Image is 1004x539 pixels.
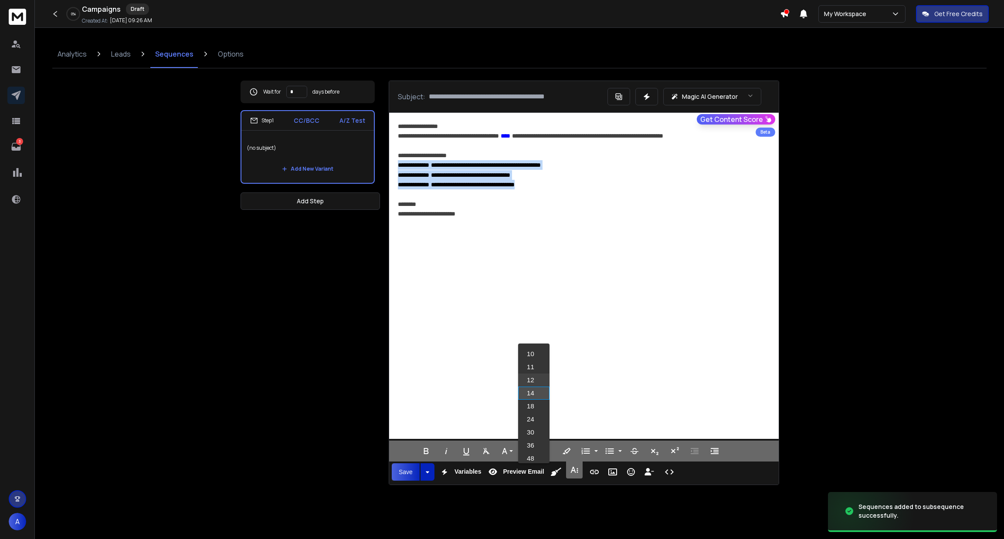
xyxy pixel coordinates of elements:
button: Insert Image (Ctrl+P) [604,463,621,481]
a: Analytics [52,40,92,68]
a: 24 [518,413,549,426]
div: Step 1 [250,117,274,125]
img: image [828,485,915,537]
p: CC/BCC [294,116,319,125]
button: Italic (Ctrl+I) [438,442,455,460]
p: Analytics [58,49,87,59]
p: Options [218,49,244,59]
a: 18 [518,400,549,413]
a: Options [213,40,249,68]
p: Leads [111,49,131,59]
p: 0 % [71,11,76,17]
button: Ordered List [593,442,600,460]
button: Save [392,463,420,481]
a: 14 [518,387,549,400]
p: Sequences [155,49,193,59]
button: Variables [436,463,483,481]
button: Magic AI Generator [663,88,761,105]
div: Beta [756,128,775,137]
button: Font Family [498,442,515,460]
span: Variables [453,468,483,475]
a: 48 [518,452,549,465]
p: days before [312,88,339,95]
p: Magic AI Generator [682,92,738,101]
button: Preview Email [485,463,546,481]
button: Increase Indent (Ctrl+]) [706,442,723,460]
button: Insert Link (Ctrl+K) [586,463,603,481]
button: Subscript [646,442,663,460]
button: Unordered List [601,442,618,460]
button: Decrease Indent (Ctrl+[) [686,442,703,460]
button: Underline (Ctrl+U) [458,442,475,460]
button: Code View [661,463,678,481]
button: Get Free Credits [916,5,989,23]
p: 3 [16,138,23,145]
a: 12 [518,374,549,387]
button: Add Step [241,192,380,210]
p: [DATE] 09:26 AM [110,17,152,24]
button: Strikethrough (Ctrl+S) [626,442,643,460]
button: Bold (Ctrl+B) [418,442,434,460]
button: A [9,513,26,530]
p: A/Z Test [339,116,365,125]
a: 11 [518,360,549,374]
p: My Workspace [824,10,870,18]
a: 3 [7,138,25,155]
a: 36 [518,439,549,452]
li: Step1CC/BCCA/Z Test(no subject)Add New Variant [241,110,375,184]
p: Created At: [82,17,108,24]
a: Leads [106,40,136,68]
div: Sequences added to subsequence successfully. [858,502,987,520]
button: Superscript [666,442,683,460]
button: Unordered List [617,442,624,460]
button: Add New Variant [275,160,340,178]
button: Ordered List [577,442,594,460]
button: Clear Formatting [478,442,495,460]
button: Insert Unsubscribe Link [641,463,658,481]
div: Draft [126,3,149,15]
p: Wait for [263,88,281,95]
p: Subject: [398,91,425,102]
a: Sequences [150,40,199,68]
button: Get Content Score [697,114,775,125]
h1: Campaigns [82,4,121,14]
a: 30 [518,426,549,439]
span: Preview Email [501,468,546,475]
p: (no subject) [247,136,369,160]
a: 10 [518,347,549,360]
p: Get Free Credits [934,10,983,18]
button: Emoticons [623,463,639,481]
